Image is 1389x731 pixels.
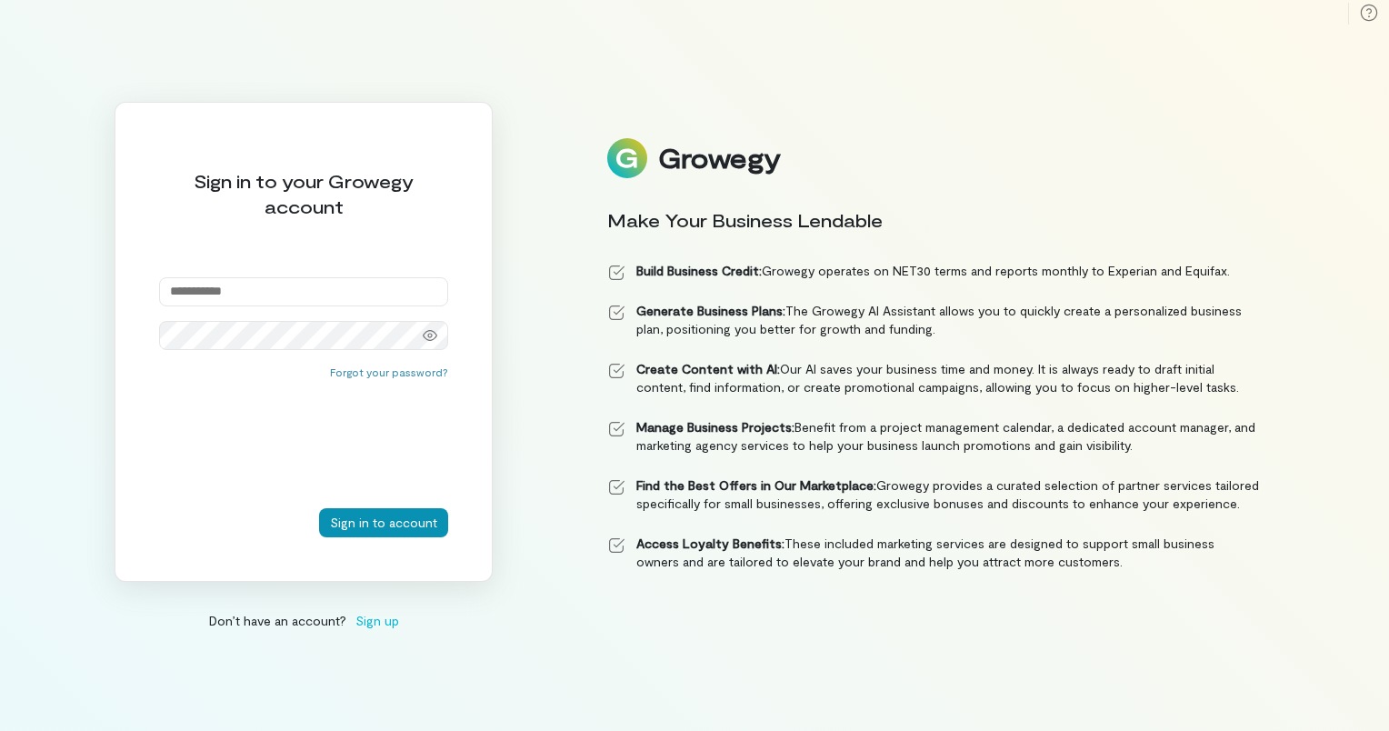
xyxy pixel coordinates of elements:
[636,361,780,376] strong: Create Content with AI:
[330,365,448,379] button: Forgot your password?
[607,360,1260,396] li: Our AI saves your business time and money. It is always ready to draft initial content, find info...
[115,611,493,630] div: Don’t have an account?
[607,262,1260,280] li: Growegy operates on NET30 terms and reports monthly to Experian and Equifax.
[658,143,780,174] div: Growegy
[607,418,1260,455] li: Benefit from a project management calendar, a dedicated account manager, and marketing agency ser...
[636,303,785,318] strong: Generate Business Plans:
[355,611,399,630] span: Sign up
[159,168,448,219] div: Sign in to your Growegy account
[607,138,647,178] img: Logo
[319,508,448,537] button: Sign in to account
[636,263,762,278] strong: Build Business Credit:
[636,536,784,551] strong: Access Loyalty Benefits:
[636,477,876,493] strong: Find the Best Offers in Our Marketplace:
[607,207,1260,233] div: Make Your Business Lendable
[636,419,794,435] strong: Manage Business Projects:
[607,302,1260,338] li: The Growegy AI Assistant allows you to quickly create a personalized business plan, positioning y...
[607,535,1260,571] li: These included marketing services are designed to support small business owners and are tailored ...
[607,476,1260,513] li: Growegy provides a curated selection of partner services tailored specifically for small business...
